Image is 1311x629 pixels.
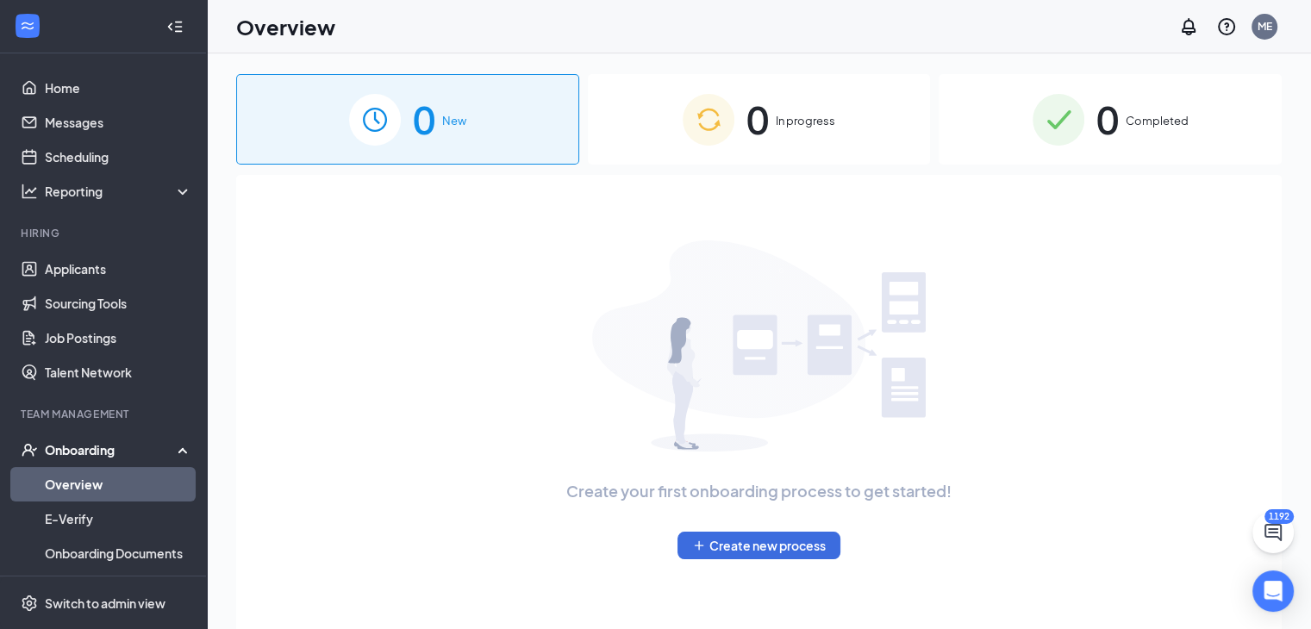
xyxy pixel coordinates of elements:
[1178,16,1199,37] svg: Notifications
[566,479,952,503] span: Create your first onboarding process to get started!
[21,441,38,458] svg: UserCheck
[21,226,189,240] div: Hiring
[45,441,178,458] div: Onboarding
[692,539,706,552] svg: Plus
[45,105,192,140] a: Messages
[1126,112,1189,129] span: Completed
[45,71,192,105] a: Home
[45,501,192,536] a: E-Verify
[677,532,840,559] button: PlusCreate new process
[45,595,165,612] div: Switch to admin view
[442,112,466,129] span: New
[45,321,192,355] a: Job Postings
[45,467,192,501] a: Overview
[45,570,192,605] a: Activity log
[21,183,38,200] svg: Analysis
[1216,16,1237,37] svg: QuestionInfo
[45,355,192,389] a: Talent Network
[1263,522,1283,543] svg: ChatActive
[1258,19,1272,34] div: ME
[413,90,435,149] span: 0
[45,140,192,174] a: Scheduling
[776,112,835,129] span: In progress
[45,183,193,200] div: Reporting
[1252,570,1294,612] div: Open Intercom Messenger
[746,90,769,149] span: 0
[21,595,38,612] svg: Settings
[45,286,192,321] a: Sourcing Tools
[45,252,192,286] a: Applicants
[19,17,36,34] svg: WorkstreamLogo
[21,407,189,421] div: Team Management
[236,12,335,41] h1: Overview
[1096,90,1119,149] span: 0
[45,536,192,570] a: Onboarding Documents
[1252,512,1294,553] button: ChatActive
[1264,509,1294,524] div: 1192
[166,18,184,35] svg: Collapse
